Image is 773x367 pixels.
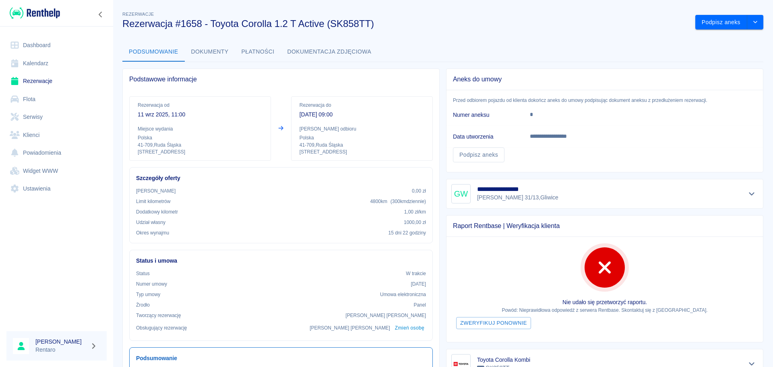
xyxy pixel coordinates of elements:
[185,42,235,62] button: Dokumenty
[136,198,170,205] p: Limit kilometrów
[446,97,763,104] p: Przed odbiorem pojazdu od klienta dokończ aneks do umowy podpisując dokument aneksu z przedłużeni...
[136,324,187,332] p: Obsługujący rezerwację
[35,346,87,354] p: Rentaro
[453,298,756,307] p: Nie udało się przetworzyć raportu.
[136,312,181,319] p: Tworzący rezerwację
[136,187,176,195] p: [PERSON_NAME]
[136,270,150,277] p: Status
[389,229,426,236] p: 15 dni 22 godziny
[136,354,426,363] h6: Podsumowanie
[370,198,426,205] p: 4800 km
[122,18,689,29] h3: Rezerwacja #1658 - Toyota Corolla 1.2 T Active (SK858TT)
[138,134,262,141] p: Polska
[300,134,424,141] p: Polska
[300,141,424,149] p: 41-709 , Ruda Śląska
[138,102,262,109] p: Rezerwacja od
[136,291,160,298] p: Typ umowy
[345,312,426,319] p: [PERSON_NAME] [PERSON_NAME]
[6,126,107,144] a: Klienci
[300,102,424,109] p: Rezerwacja do
[393,322,426,334] button: Zmień osobę
[380,291,426,298] p: Umowa elektroniczna
[406,270,426,277] p: W trakcie
[300,110,424,119] p: [DATE] 09:00
[129,75,433,83] span: Podstawowe informacje
[453,75,756,83] span: Aneks do umowy
[10,6,60,20] img: Renthelp logo
[136,280,167,288] p: Numer umowy
[136,174,426,182] h6: Szczegóły oferty
[404,219,426,226] p: 1000,00 zł
[6,180,107,198] a: Ustawienia
[138,110,262,119] p: 11 wrz 2025, 11:00
[138,149,262,156] p: [STREET_ADDRESS]
[6,144,107,162] a: Powiadomienia
[412,187,426,195] p: 0,00 zł
[411,280,426,288] p: [DATE]
[138,125,262,133] p: Miejsce wydania
[453,222,756,230] span: Raport Rentbase | Weryfikacja klienta
[6,6,60,20] a: Renthelp logo
[6,54,107,73] a: Kalendarz
[95,9,107,20] button: Zwiń nawigację
[310,324,390,332] p: [PERSON_NAME] [PERSON_NAME]
[138,141,262,149] p: 41-709 , Ruda Śląska
[745,188,759,199] button: Pokaż szczegóły
[453,147,504,162] a: Podpisz aneks
[35,338,87,346] h6: [PERSON_NAME]
[453,111,517,119] h6: Numer aneksu
[6,108,107,126] a: Serwisy
[122,42,185,62] button: Podsumowanie
[136,229,169,236] p: Okres wynajmu
[747,15,763,30] button: drop-down
[235,42,281,62] button: Płatności
[122,12,154,17] span: Rezerwacje
[136,301,150,309] p: Żrodło
[451,184,471,203] div: GW
[136,257,426,265] h6: Status i umowa
[300,125,424,133] p: [PERSON_NAME] odbioru
[391,199,426,204] span: ( 300 km dziennie )
[404,208,426,216] p: 1,00 zł /km
[456,317,531,330] button: Zweryfikuj ponownie
[453,307,756,314] p: Powód: Nieprawidłowa odpowiedź z serwera Rentbase. Skontaktuj się z [GEOGRAPHIC_DATA].
[453,133,517,141] h6: Data utworzenia
[6,72,107,90] a: Rezerwacje
[281,42,378,62] button: Dokumentacja zdjęciowa
[6,36,107,54] a: Dashboard
[300,149,424,156] p: [STREET_ADDRESS]
[136,208,178,216] p: Dodatkowy kilometr
[695,15,747,30] button: Podpisz aneks
[136,219,165,226] p: Udział własny
[477,356,530,364] h6: Toyota Corolla Kombi
[414,301,426,309] p: Panel
[477,193,558,202] p: [PERSON_NAME] 31/13 , Gliwice
[6,90,107,108] a: Flota
[6,162,107,180] a: Widget WWW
